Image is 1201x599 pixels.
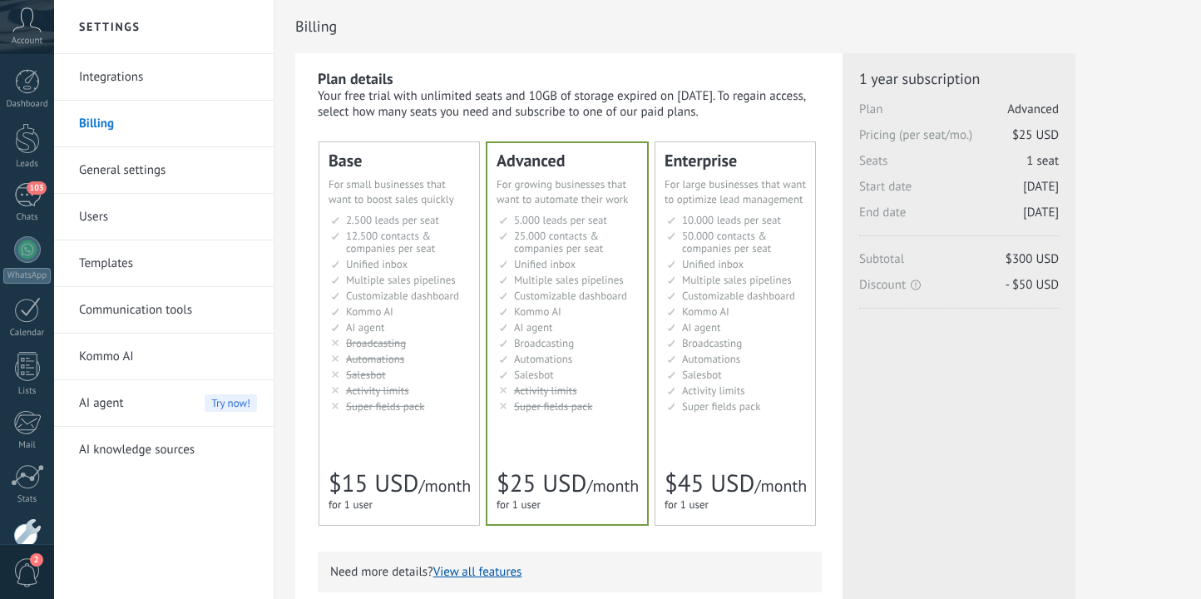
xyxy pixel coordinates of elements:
[54,54,274,101] li: Integrations
[329,498,373,512] span: for 1 user
[1006,277,1059,293] span: - $50 USD
[12,36,42,47] span: Account
[79,194,257,240] a: Users
[27,181,46,195] span: 103
[54,287,274,334] li: Communication tools
[859,101,1059,127] span: Plan
[682,399,760,413] span: Super fields pack
[79,380,257,427] a: AI agent Try now!
[497,177,628,206] span: For growing businesses that want to automate their work
[682,368,722,382] span: Salesbot
[346,352,404,366] span: Automations
[514,289,627,303] span: Customizable dashboard
[859,69,1059,88] span: 1 year subscription
[859,205,1059,230] span: End date
[318,69,393,88] b: Plan details
[682,304,729,319] span: Kommo AI
[859,277,1059,293] span: Discount
[346,257,408,271] span: Unified inbox
[665,468,754,499] span: $45 USD
[418,475,471,497] span: /month
[859,127,1059,153] span: Pricing (per seat/mo.)
[79,334,257,380] a: Kommo AI
[3,328,52,339] div: Calendar
[346,384,409,398] span: Activity limits
[346,213,439,227] span: 2.500 leads per seat
[346,368,386,382] span: Salesbot
[1012,127,1059,143] span: $25 USD
[514,320,552,334] span: AI agent
[682,336,742,350] span: Broadcasting
[1006,251,1059,267] span: $300 USD
[3,386,52,397] div: Lists
[330,564,809,580] p: Need more details?
[346,289,459,303] span: Customizable dashboard
[54,101,274,147] li: Billing
[329,152,470,169] div: Base
[346,229,435,255] span: 12.500 contacts & companies per seat
[754,475,807,497] span: /month
[54,380,274,427] li: AI agent
[79,240,257,287] a: Templates
[3,212,52,223] div: Chats
[54,240,274,287] li: Templates
[79,380,124,427] span: AI agent
[318,88,822,120] div: Your free trial with unlimited seats and 10GB of storage expired on [DATE]. To regain access, sel...
[346,399,424,413] span: Super fields pack
[1023,179,1059,195] span: [DATE]
[586,475,639,497] span: /month
[295,17,337,35] span: Billing
[3,440,52,451] div: Mail
[497,152,638,169] div: Advanced
[54,147,274,194] li: General settings
[1023,205,1059,220] span: [DATE]
[514,304,561,319] span: Kommo AI
[79,427,257,473] a: AI knowledge sources
[682,384,745,398] span: Activity limits
[346,336,406,350] span: Broadcasting
[682,273,792,287] span: Multiple sales pipelines
[514,273,624,287] span: Multiple sales pipelines
[514,399,592,413] span: Super fields pack
[205,394,257,412] span: Try now!
[3,268,51,284] div: WhatsApp
[54,427,274,473] li: AI knowledge sources
[30,553,43,567] span: 2
[682,229,771,255] span: 50.000 contacts & companies per seat
[346,304,393,319] span: Kommo AI
[859,179,1059,205] span: Start date
[433,564,522,580] button: View all features
[54,194,274,240] li: Users
[514,336,574,350] span: Broadcasting
[1026,153,1059,169] span: 1 seat
[682,289,795,303] span: Customizable dashboard
[665,152,806,169] div: Enterprise
[54,334,274,380] li: Kommo AI
[79,54,257,101] a: Integrations
[346,320,384,334] span: AI agent
[3,99,52,110] div: Dashboard
[3,159,52,170] div: Leads
[665,177,806,206] span: For large businesses that want to optimize lead management
[1007,101,1059,117] span: Advanced
[682,320,720,334] span: AI agent
[514,229,603,255] span: 25.000 contacts & companies per seat
[497,498,541,512] span: for 1 user
[514,352,572,366] span: Automations
[514,213,607,227] span: 5.000 leads per seat
[79,101,257,147] a: Billing
[514,384,577,398] span: Activity limits
[3,494,52,505] div: Stats
[329,177,454,206] span: For small businesses that want to boost sales quickly
[497,468,586,499] span: $25 USD
[859,153,1059,179] span: Seats
[682,257,744,271] span: Unified inbox
[682,352,740,366] span: Automations
[79,287,257,334] a: Communication tools
[329,468,418,499] span: $15 USD
[514,257,576,271] span: Unified inbox
[859,251,1059,277] span: Subtotal
[514,368,554,382] span: Salesbot
[665,498,709,512] span: for 1 user
[682,213,781,227] span: 10.000 leads per seat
